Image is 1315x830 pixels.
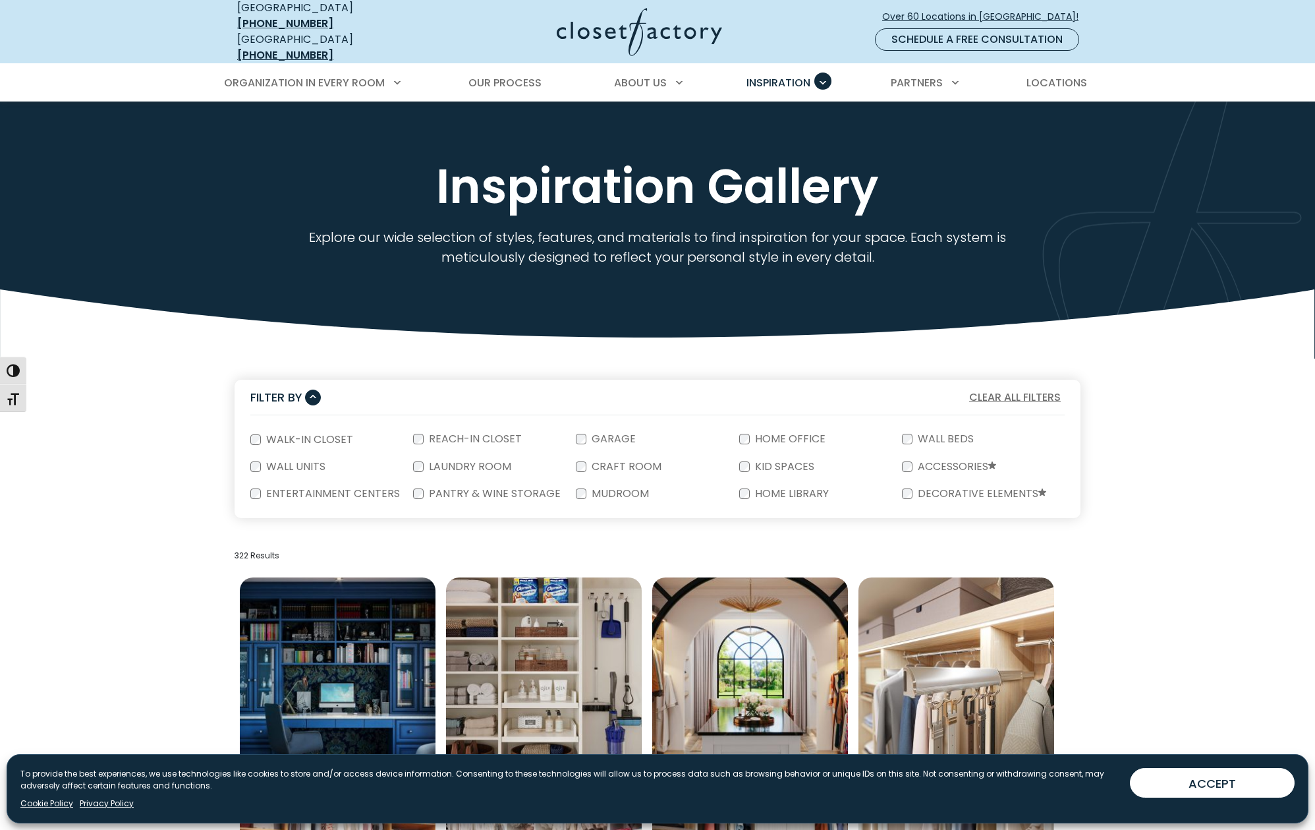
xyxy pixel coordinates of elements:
[261,489,403,499] label: Entertainment Centers
[424,461,514,472] label: Laundry Room
[858,578,1054,773] a: Open inspiration gallery to preview enlarged image
[912,434,976,444] label: Wall Beds
[1026,75,1087,90] span: Locations
[237,16,333,31] a: [PHONE_NUMBER]
[750,461,817,472] label: Kid Spaces
[881,5,1090,28] a: Over 60 Locations in [GEOGRAPHIC_DATA]!
[557,8,722,56] img: Closet Factory Logo
[750,434,828,444] label: Home Office
[1130,768,1295,798] button: ACCEPT
[586,489,652,499] label: Mudroom
[468,75,542,90] span: Our Process
[240,578,435,773] a: Open inspiration gallery to preview enlarged image
[446,578,642,773] img: Organized linen and utility closet featuring rolled towels, labeled baskets, and mounted cleaning...
[652,578,848,773] a: Open inspiration gallery to preview enlarged image
[240,578,435,773] img: Custom home office with blue built-ins, glass-front cabinets, adjustable shelving, custom drawer ...
[250,388,321,407] button: Filter By
[912,461,999,473] label: Accessories
[224,75,385,90] span: Organization in Every Room
[858,578,1054,773] img: Belt rack accessory
[271,227,1045,267] p: Explore our wide selection of styles, features, and materials to find inspiration for your space....
[652,578,848,773] img: Spacious custom walk-in closet with abundant wardrobe space, center island storage
[261,461,328,472] label: Wall Units
[20,798,73,810] a: Cookie Policy
[882,10,1089,24] span: Over 60 Locations in [GEOGRAPHIC_DATA]!
[891,75,943,90] span: Partners
[965,389,1065,406] button: Clear All Filters
[215,65,1100,102] nav: Primary Menu
[261,434,356,445] label: Walk-In Closet
[237,32,428,63] div: [GEOGRAPHIC_DATA]
[235,162,1080,212] h1: Inspiration Gallery
[80,798,134,810] a: Privacy Policy
[746,75,810,90] span: Inspiration
[424,489,563,499] label: Pantry & Wine Storage
[20,768,1119,792] p: To provide the best experiences, we use technologies like cookies to store and/or access device i...
[237,47,333,63] a: [PHONE_NUMBER]
[875,28,1079,51] a: Schedule a Free Consultation
[235,550,1080,562] p: 322 Results
[614,75,667,90] span: About Us
[750,489,831,499] label: Home Library
[912,489,1049,500] label: Decorative Elements
[586,434,638,444] label: Garage
[424,434,524,444] label: Reach-In Closet
[586,461,664,472] label: Craft Room
[446,578,642,773] a: Open inspiration gallery to preview enlarged image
